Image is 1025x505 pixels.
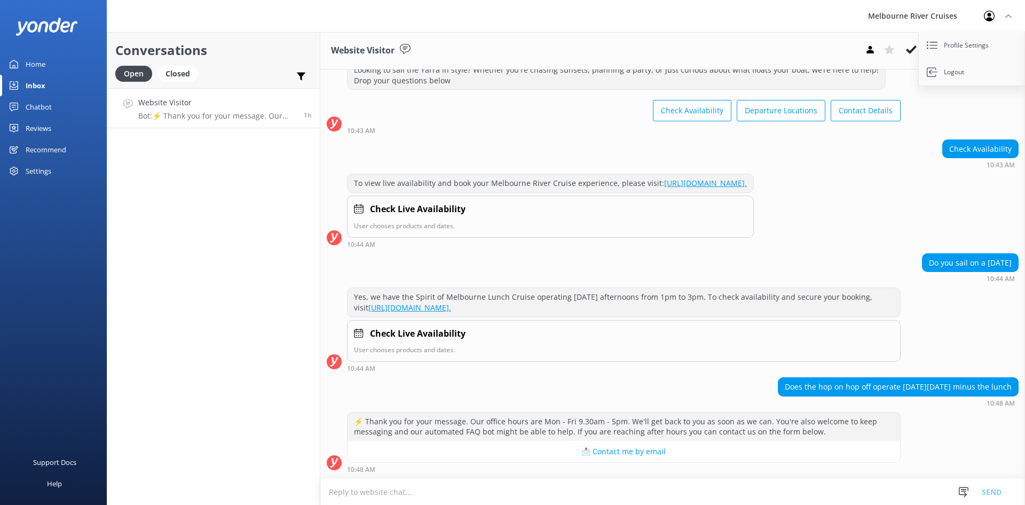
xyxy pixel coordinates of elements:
div: To view live availability and book your Melbourne River Cruise experience, please visit: [348,174,753,192]
h4: Check Live Availability [370,203,466,216]
div: 10:48am 12-Aug-2025 (UTC +10:00) Australia/Sydney [778,399,1019,407]
img: yonder-white-logo.png [16,18,77,35]
a: Open [115,67,157,79]
strong: 10:44 AM [987,276,1015,282]
div: Closed [157,66,198,82]
a: [URL][DOMAIN_NAME]. [368,302,451,313]
p: Bot: ⚡ Thank you for your message. Our office hours are Mon - Fri 9.30am - 5pm. We'll get back to... [138,111,296,121]
strong: 10:44 AM [347,242,375,248]
div: 10:48am 12-Aug-2025 (UTC +10:00) Australia/Sydney [347,465,901,473]
button: Contact Details [831,100,901,121]
div: 10:43am 12-Aug-2025 (UTC +10:00) Australia/Sydney [347,127,901,134]
strong: 10:43 AM [347,128,375,134]
h4: Check Live Availability [370,327,466,341]
div: Yes, we have the Spirit of Melbourne Lunch Cruise operating [DATE] afternoons from 1pm to 3pm. To... [348,288,900,316]
div: 10:44am 12-Aug-2025 (UTC +10:00) Australia/Sydney [922,275,1019,282]
div: Home [26,53,45,75]
div: Ahoy there! Welcome Aboard! Looking to sail the Yarra in style? Whether you're chasing sunsets, p... [348,50,885,89]
div: Settings [26,160,51,182]
strong: 10:48 AM [987,400,1015,407]
button: Check Availability [653,100,731,121]
h3: Website Visitor [331,44,395,58]
button: Departure Locations [737,100,825,121]
div: Support Docs [33,452,76,473]
strong: 10:44 AM [347,366,375,372]
div: Do you sail on a [DATE] [922,254,1018,272]
div: 10:44am 12-Aug-2025 (UTC +10:00) Australia/Sydney [347,240,754,248]
span: 10:48am 12-Aug-2025 (UTC +10:00) Australia/Sydney [304,111,312,120]
div: Inbox [26,75,45,96]
div: Reviews [26,118,51,139]
div: Does the hop on hop off operate [DATE][DATE] minus the lunch [778,378,1018,396]
div: Recommend [26,139,66,160]
button: 📩 Contact me by email [348,441,900,462]
a: Website VisitorBot:⚡ Thank you for your message. Our office hours are Mon - Fri 9.30am - 5pm. We'... [107,88,320,128]
p: User chooses products and dates. [354,345,894,355]
div: 10:43am 12-Aug-2025 (UTC +10:00) Australia/Sydney [942,161,1019,168]
div: ⚡ Thank you for your message. Our office hours are Mon - Fri 9.30am - 5pm. We'll get back to you ... [348,413,900,441]
div: Check Availability [943,140,1018,158]
div: Help [47,473,62,494]
h2: Conversations [115,40,312,60]
p: User chooses products and dates. [354,221,747,231]
div: Chatbot [26,96,52,118]
strong: 10:48 AM [347,467,375,473]
div: 10:44am 12-Aug-2025 (UTC +10:00) Australia/Sydney [347,364,901,372]
a: [URL][DOMAIN_NAME]. [664,178,747,188]
strong: 10:43 AM [987,162,1015,168]
a: Closed [157,67,203,79]
h4: Website Visitor [138,97,296,108]
div: Open [115,66,152,82]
